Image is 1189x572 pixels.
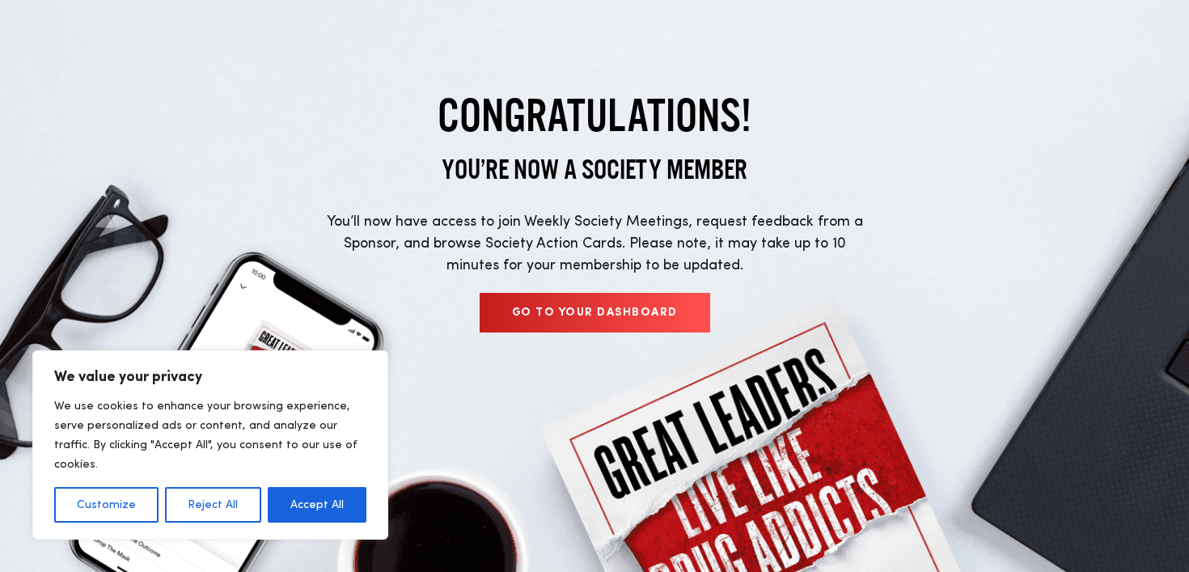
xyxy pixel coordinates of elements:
[54,367,366,387] p: We value your privacy
[165,487,260,523] button: Reject All
[268,487,366,523] button: Accept All
[54,396,366,474] p: We use cookies to enhance your browsing experience, serve personalized ads or content, and analyz...
[32,350,388,540] div: We value your privacy
[442,154,747,184] span: You’re now a Society Member
[54,487,159,523] button: Customize
[319,211,870,277] p: You’ll now have access to join Weekly Society Meetings, request feedback from a Sponsor, and brow...
[319,86,870,144] h1: Congratulations!
[480,293,710,333] a: Go to your dashboard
